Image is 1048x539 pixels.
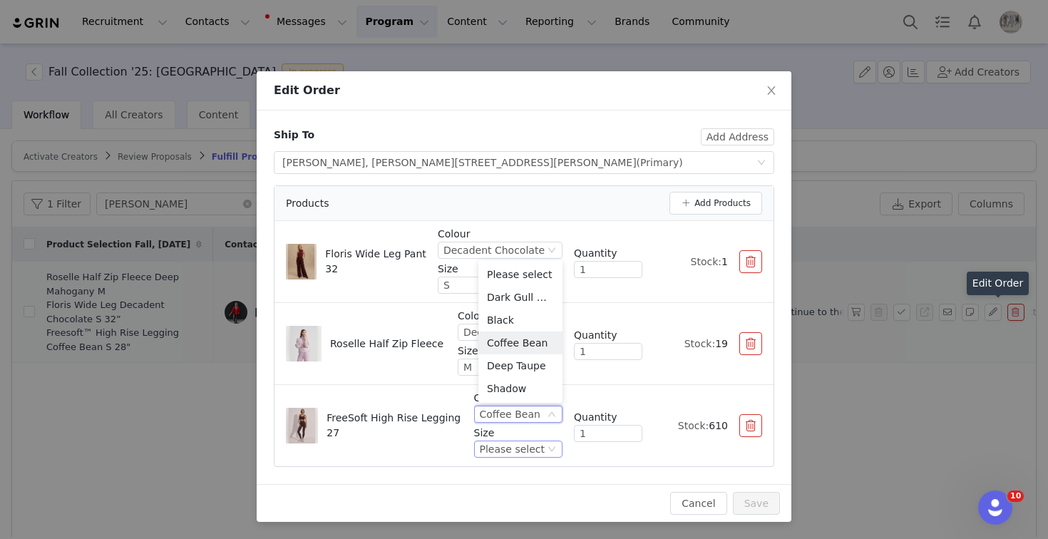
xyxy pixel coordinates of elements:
p: Size [458,344,562,359]
i: icon: down [757,158,766,168]
li: Black [478,309,562,332]
div: Quantity [574,328,642,343]
i: icon: down [548,246,556,256]
img: Image Background Blur [286,240,317,284]
img: Product Image [290,326,317,361]
i: icon: close [766,85,777,96]
span: 19 [715,338,728,349]
iframe: Intercom live chat [978,491,1012,525]
p: Roselle Half Zip Fleece [330,337,443,351]
li: Deep Taupe [478,354,562,377]
span: (Primary) [637,157,683,168]
i: icon: down [548,445,556,455]
button: Add Products [669,192,762,215]
i: icon: down [548,410,556,420]
p: FreeSoft High Rise Legging 27 [327,411,462,441]
div: Quantity [574,410,642,425]
p: Colour [458,309,562,324]
div: Stock: [654,255,728,269]
p: Size [438,262,562,277]
li: Dark Gull Grey [478,286,562,309]
div: Please select [480,441,545,457]
div: Edit Order [967,272,1029,295]
img: Product Image [288,244,315,279]
p: Colour [438,227,562,242]
div: Coffee Bean [480,406,540,422]
div: Decadent Chocolate [443,242,545,258]
p: Colour [474,391,562,406]
div: M [463,359,472,375]
div: Deep Mahogany [463,324,545,340]
button: Add Address [701,128,774,145]
span: 1 [721,256,728,267]
div: Stock: [654,337,728,351]
div: [PERSON_NAME], [PERSON_NAME][STREET_ADDRESS][PERSON_NAME] [282,152,683,173]
span: 610 [709,420,728,431]
img: Image Background Blur [286,322,322,366]
p: Size [474,426,562,441]
li: Coffee Bean [478,332,562,354]
li: Please select [478,263,562,286]
div: Stock: [654,419,728,433]
p: Floris Wide Leg Pant 32 [325,247,426,277]
li: Shadow [478,377,562,400]
div: Ship To [274,128,314,143]
button: Close [751,71,791,111]
img: Product Image [289,408,316,443]
button: Cancel [670,492,726,515]
img: Image Background Blur [286,404,318,448]
div: S [443,277,450,293]
div: Quantity [574,246,642,261]
span: Products [286,196,329,211]
button: Save [733,492,780,515]
span: Edit Order [274,83,340,97]
span: 10 [1007,491,1024,502]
